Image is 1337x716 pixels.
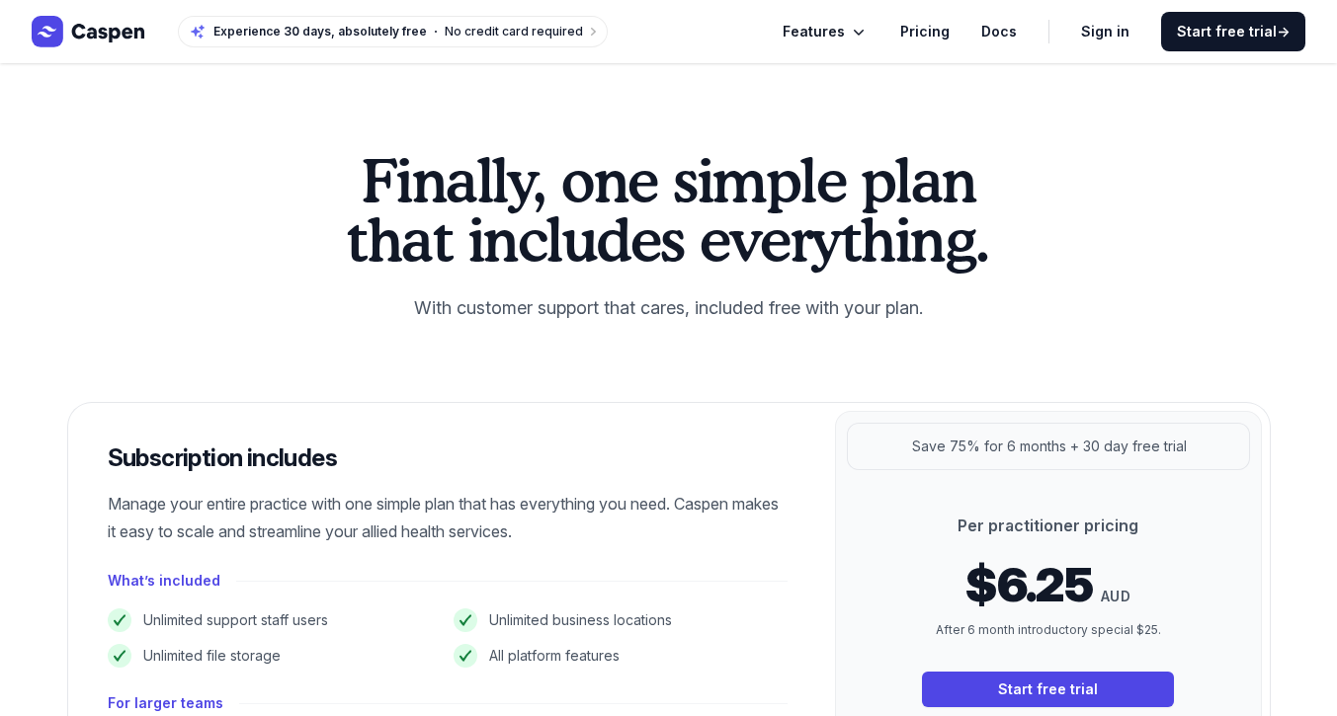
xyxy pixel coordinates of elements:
p: Manage your entire practice with one simple plan that has everything you need. Caspen makes it ea... [108,490,788,545]
a: Start free trial [922,672,1174,707]
h4: What’s included [108,569,220,593]
a: Start free trial [1161,12,1305,51]
span: Experience 30 days, absolutely free [213,24,427,40]
h3: Subscription includes [108,442,788,474]
p: Save 75% for 6 months + 30 day free trial [912,435,1187,458]
span: Features [783,20,845,43]
span: Start free trial [1177,22,1290,41]
a: Sign in [1081,20,1129,43]
h2: Finally, one simple plan that includes everything. [337,150,1001,269]
li: Unlimited support staff users [108,608,442,632]
li: All platform features [454,644,788,668]
h4: For larger teams [108,691,223,715]
a: Pricing [900,20,950,43]
a: Docs [981,20,1017,43]
p: After 6 month introductory special $25. [922,620,1174,640]
span: No credit card required [445,24,583,39]
li: Unlimited file storage [108,644,442,668]
button: Features [783,20,869,43]
span: AUD [1101,585,1130,608]
span: $6.25 [965,561,1093,608]
li: Unlimited business locations [454,608,788,632]
span: → [1277,23,1290,40]
p: With customer support that cares, included free with your plan. [337,292,1001,324]
a: Experience 30 days, absolutely freeNo credit card required [178,16,608,47]
p: Per practitioner pricing [922,514,1174,537]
